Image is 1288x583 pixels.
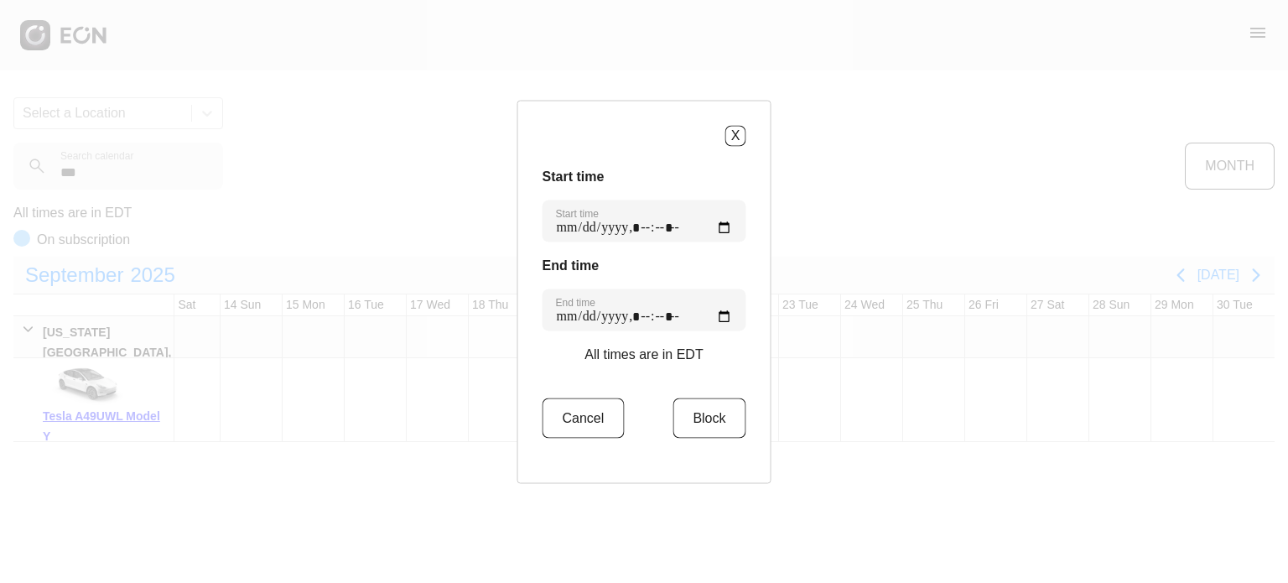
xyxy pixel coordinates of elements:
p: All times are in EDT [584,344,703,364]
button: X [725,125,746,146]
h3: Start time [543,166,746,186]
button: Cancel [543,398,625,438]
label: End time [556,295,595,309]
h3: End time [543,255,746,275]
button: Block [673,398,745,438]
label: Start time [556,206,599,220]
